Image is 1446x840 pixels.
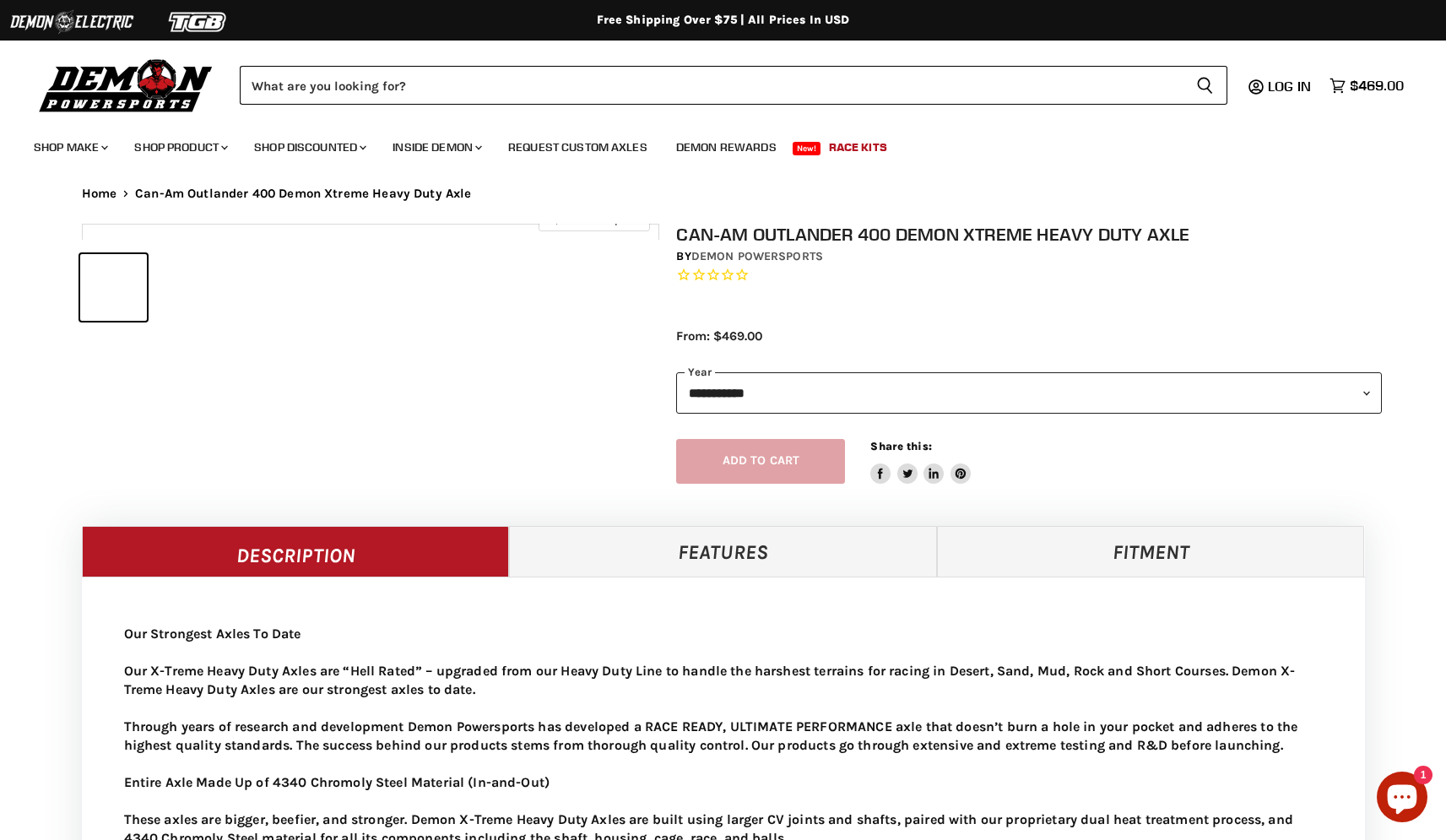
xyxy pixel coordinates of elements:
[82,526,510,577] a: Description
[80,254,147,321] button: IMAGE thumbnail
[240,66,1183,105] input: Search
[1321,73,1412,98] a: $469.00
[224,254,290,321] button: IMAGE thumbnail
[240,66,1227,105] form: Product
[676,247,1382,266] div: by
[793,142,821,155] span: New!
[547,213,641,225] span: Click to expand
[1350,78,1404,94] span: $469.00
[295,254,362,321] button: IMAGE thumbnail
[870,440,931,453] span: Share this:
[676,328,762,344] span: From: $469.00
[676,224,1382,245] h1: Can-Am Outlander 400 Demon Xtreme Heavy Duty Axle
[663,130,789,165] a: Demon Rewards
[937,526,1365,577] a: Fitment
[135,6,262,38] img: TGB Logo 2
[241,130,376,165] a: Shop Discounted
[676,372,1382,414] select: year
[380,130,492,165] a: Inside Demon
[21,123,1400,165] ul: Main menu
[691,249,823,263] a: Demon Powersports
[8,6,135,38] img: Demon Electric Logo 2
[135,187,471,201] span: Can-Am Outlander 400 Demon Xtreme Heavy Duty Axle
[21,130,118,165] a: Shop Make
[1183,66,1227,105] button: Search
[48,13,1399,28] div: Free Shipping Over $75 | All Prices In USD
[509,526,937,577] a: Features
[870,439,971,484] aside: Share this:
[676,267,1382,285] span: Rated 0.0 out of 5 stars 0 reviews
[82,187,117,201] a: Home
[122,130,238,165] a: Shop Product
[34,55,219,115] img: Demon Powersports
[152,254,219,321] button: IMAGE thumbnail
[48,187,1399,201] nav: Breadcrumbs
[1372,772,1432,826] inbox-online-store-chat: Shopify online store chat
[496,130,660,165] a: Request Custom Axles
[1268,78,1311,95] span: Log in
[1260,79,1321,94] a: Log in
[816,130,900,165] a: Race Kits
